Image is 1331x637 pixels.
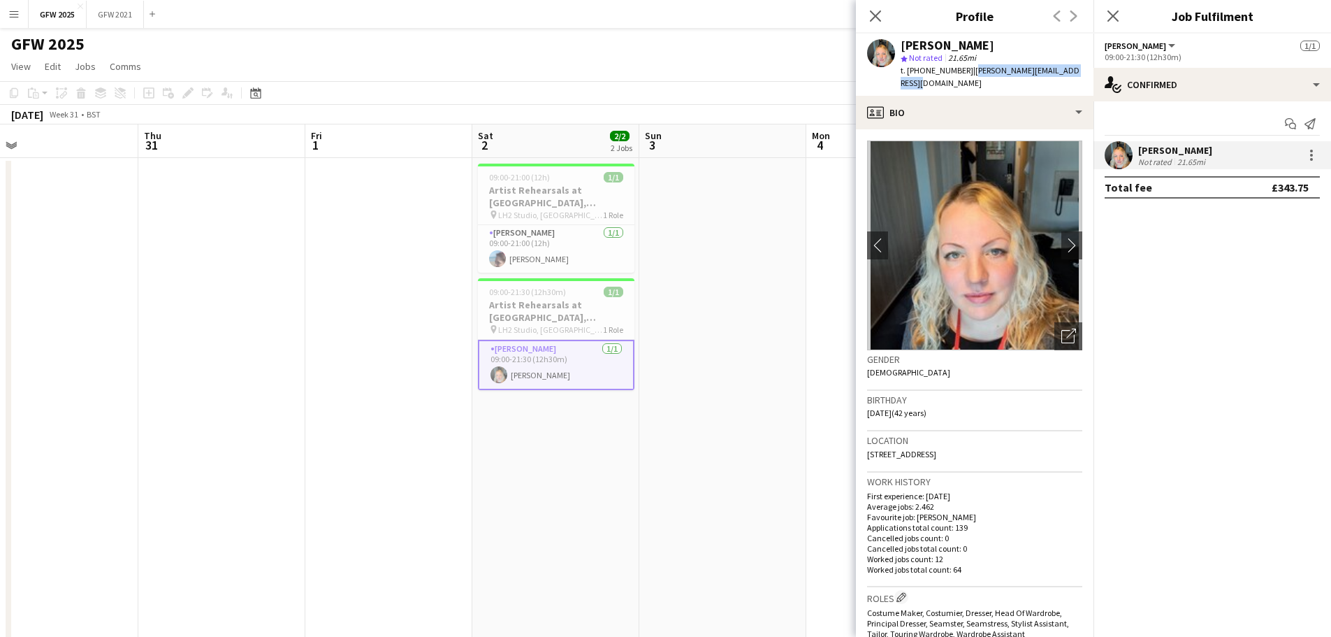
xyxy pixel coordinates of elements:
[867,564,1082,575] p: Worked jobs total count: 64
[603,210,623,220] span: 1 Role
[75,60,96,73] span: Jobs
[489,287,566,297] span: 09:00-21:30 (12h30m)
[309,137,322,153] span: 1
[87,1,144,28] button: GFW 2021
[901,39,994,52] div: [PERSON_NAME]
[604,172,623,182] span: 1/1
[311,129,322,142] span: Fri
[1054,322,1082,350] div: Open photos pop-in
[11,34,85,55] h1: GFW 2025
[867,141,1082,350] img: Crew avatar or photo
[867,434,1082,447] h3: Location
[478,340,634,390] app-card-role: [PERSON_NAME]1/109:00-21:30 (12h30m)[PERSON_NAME]
[1105,41,1177,51] button: [PERSON_NAME]
[478,299,634,324] h3: Artist Rehearsals at [GEOGRAPHIC_DATA], [GEOGRAPHIC_DATA]
[1272,180,1309,194] div: £343.75
[901,65,1079,88] span: | [PERSON_NAME][EMAIL_ADDRESS][DOMAIN_NAME]
[867,533,1082,543] p: Cancelled jobs count: 0
[867,449,936,459] span: [STREET_ADDRESS]
[45,60,61,73] span: Edit
[901,65,973,76] span: t. [PHONE_NUMBER]
[867,367,950,378] span: [DEMOGRAPHIC_DATA]
[478,278,634,390] app-job-card: 09:00-21:30 (12h30m)1/1Artist Rehearsals at [GEOGRAPHIC_DATA], [GEOGRAPHIC_DATA] LH2 Studio, [GEO...
[1093,68,1331,101] div: Confirmed
[867,491,1082,501] p: First experience: [DATE]
[69,57,101,76] a: Jobs
[610,131,630,141] span: 2/2
[856,96,1093,129] div: Bio
[142,137,161,153] span: 31
[144,129,161,142] span: Thu
[478,164,634,273] app-job-card: 09:00-21:00 (12h)1/1Artist Rehearsals at [GEOGRAPHIC_DATA], [GEOGRAPHIC_DATA] LH2 Studio, [GEOGRA...
[909,52,943,63] span: Not rated
[867,554,1082,564] p: Worked jobs count: 12
[867,512,1082,522] p: Favourite job: [PERSON_NAME]
[810,137,830,153] span: 4
[1174,157,1208,167] div: 21.65mi
[478,225,634,273] app-card-role: [PERSON_NAME]1/109:00-21:00 (12h)[PERSON_NAME]
[867,501,1082,512] p: Average jobs: 2.462
[1105,41,1166,51] span: Seamster
[867,353,1082,366] h3: Gender
[29,1,87,28] button: GFW 2025
[489,172,550,182] span: 09:00-21:00 (12h)
[87,109,101,120] div: BST
[498,210,603,220] span: LH2 Studio, [GEOGRAPHIC_DATA]
[611,143,632,153] div: 2 Jobs
[11,60,31,73] span: View
[867,543,1082,554] p: Cancelled jobs total count: 0
[476,137,493,153] span: 2
[1093,7,1331,25] h3: Job Fulfilment
[604,287,623,297] span: 1/1
[1300,41,1320,51] span: 1/1
[603,324,623,335] span: 1 Role
[498,324,603,335] span: LH2 Studio, [GEOGRAPHIC_DATA]
[39,57,66,76] a: Edit
[867,408,926,418] span: [DATE] (42 years)
[645,129,662,142] span: Sun
[867,590,1082,605] h3: Roles
[478,129,493,142] span: Sat
[867,522,1082,533] p: Applications total count: 139
[6,57,36,76] a: View
[1138,144,1212,157] div: [PERSON_NAME]
[856,7,1093,25] h3: Profile
[867,475,1082,488] h3: Work history
[478,184,634,209] h3: Artist Rehearsals at [GEOGRAPHIC_DATA], [GEOGRAPHIC_DATA]
[110,60,141,73] span: Comms
[1138,157,1174,167] div: Not rated
[104,57,147,76] a: Comms
[11,108,43,122] div: [DATE]
[1105,52,1320,62] div: 09:00-21:30 (12h30m)
[1105,180,1152,194] div: Total fee
[643,137,662,153] span: 3
[945,52,979,63] span: 21.65mi
[46,109,81,120] span: Week 31
[812,129,830,142] span: Mon
[867,394,1082,406] h3: Birthday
